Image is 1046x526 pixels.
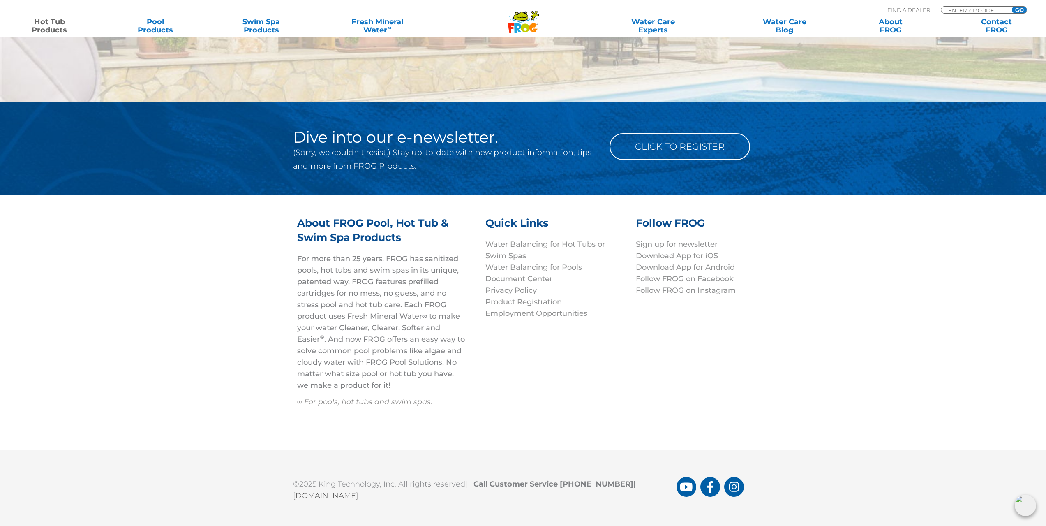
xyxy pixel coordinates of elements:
a: Water CareBlog [744,18,826,34]
span: | [633,480,636,489]
a: ContactFROG [956,18,1038,34]
a: Employment Opportunities [485,309,587,318]
a: Click to Register [610,133,750,160]
input: GO [1012,7,1027,13]
p: (Sorry, we couldn’t resist.) Stay up-to-date with new product information, tips and more from FRO... [293,146,597,173]
a: FROG Products Instagram Page [724,477,744,497]
p: For more than 25 years, FROG has sanitized pools, hot tubs and swim spas in its unique, patented ... [297,253,465,391]
a: Product Registration [485,297,562,306]
a: AboutFROG [850,18,932,34]
a: Download App for iOS [636,251,718,260]
a: FROG Products Facebook Page [700,477,720,497]
p: ©2025 King Technology, Inc. All rights reserved [293,474,677,501]
a: Download App for Android [636,263,735,272]
sup: ∞ [387,24,391,31]
a: Document Center [485,274,552,283]
input: Zip Code Form [947,7,1003,14]
a: Swim SpaProducts [220,18,302,34]
a: Hot TubProducts [8,18,90,34]
h3: About FROG Pool, Hot Tub & Swim Spa Products [297,216,465,253]
p: Find A Dealer [887,6,930,14]
a: Follow FROG on Facebook [636,274,734,283]
sup: ® [320,334,324,340]
span: | [465,480,467,489]
h2: Dive into our e-newsletter. [293,129,597,146]
b: Call Customer Service [PHONE_NUMBER] [473,480,640,489]
a: Water CareExperts [586,18,720,34]
a: [DOMAIN_NAME] [293,491,358,500]
a: Water Balancing for Pools [485,263,582,272]
a: PoolProducts [114,18,196,34]
a: Follow FROG on Instagram [636,286,736,295]
a: Privacy Policy [485,286,537,295]
a: FROG Products You Tube Page [677,477,696,497]
a: Fresh MineralWater∞ [326,18,429,34]
h3: Quick Links [485,216,626,239]
a: Water Balancing for Hot Tubs or Swim Spas [485,240,605,260]
em: ∞ For pools, hot tubs and swim spas. [297,397,433,406]
h3: Follow FROG [636,216,739,239]
a: Sign up for newsletter [636,240,718,249]
img: openIcon [1015,495,1036,516]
